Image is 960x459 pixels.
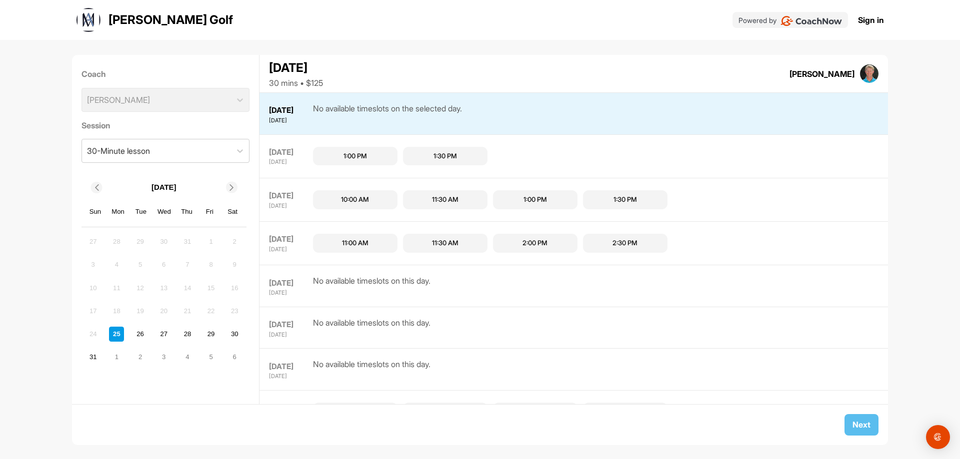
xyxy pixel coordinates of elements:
div: [DATE] [269,190,310,202]
div: Not available Thursday, August 21st, 2025 [180,304,195,319]
p: Powered by [738,15,776,25]
img: square_0c0145ea95d7b9812da7d8529ccd7d0e.jpg [860,64,879,83]
div: 10:00 AM [341,195,369,205]
div: Not available Saturday, August 2nd, 2025 [227,234,242,249]
div: Choose Saturday, August 30th, 2025 [227,327,242,342]
div: Not available Friday, August 15th, 2025 [203,280,218,295]
div: Not available Sunday, August 17th, 2025 [85,304,100,319]
div: [DATE] [269,116,310,125]
img: logo [76,8,100,32]
div: No available timeslots on this day. [313,317,430,339]
div: Choose Thursday, September 4th, 2025 [180,350,195,365]
label: Session [81,119,250,131]
div: [DATE] [269,105,310,116]
div: Not available Wednesday, July 30th, 2025 [156,234,171,249]
div: Not available Saturday, August 9th, 2025 [227,257,242,272]
button: Next [844,414,878,436]
div: Not available Sunday, August 10th, 2025 [85,280,100,295]
div: Not available Thursday, July 31st, 2025 [180,234,195,249]
div: Not available Friday, August 1st, 2025 [203,234,218,249]
div: 1:00 PM [523,195,547,205]
div: month 2025-08 [84,233,243,366]
p: [DATE] [151,182,176,193]
div: 30-Minute lesson [87,145,150,157]
div: 1:30 PM [613,195,637,205]
div: [DATE] [269,59,323,77]
div: [DATE] [269,319,310,331]
div: Not available Sunday, August 24th, 2025 [85,327,100,342]
div: [DATE] [269,372,310,381]
div: Not available Tuesday, August 5th, 2025 [133,257,148,272]
div: Not available Sunday, August 3rd, 2025 [85,257,100,272]
div: [PERSON_NAME] [789,68,854,80]
div: Choose Tuesday, August 26th, 2025 [133,327,148,342]
div: [DATE] [269,278,310,289]
div: Wed [157,205,170,218]
div: [DATE] [269,403,310,414]
div: Choose Friday, September 5th, 2025 [203,350,218,365]
div: 11:30 AM [432,195,458,205]
div: 2:30 PM [612,238,637,248]
div: No available timeslots on this day. [313,275,430,297]
div: Not available Tuesday, August 19th, 2025 [133,304,148,319]
div: [DATE] [269,202,310,210]
div: Choose Sunday, August 31st, 2025 [85,350,100,365]
div: Not available Friday, August 8th, 2025 [203,257,218,272]
div: Sat [226,205,239,218]
div: Choose Thursday, August 28th, 2025 [180,327,195,342]
div: Not available Friday, August 22nd, 2025 [203,304,218,319]
div: Choose Wednesday, September 3rd, 2025 [156,350,171,365]
div: Choose Tuesday, September 2nd, 2025 [133,350,148,365]
div: Not available Monday, August 11th, 2025 [109,280,124,295]
div: Sun [89,205,102,218]
div: Not available Thursday, August 7th, 2025 [180,257,195,272]
div: Not available Monday, August 18th, 2025 [109,304,124,319]
div: Not available Wednesday, August 6th, 2025 [156,257,171,272]
div: [DATE] [269,289,310,297]
div: Choose Wednesday, August 27th, 2025 [156,327,171,342]
div: Not available Wednesday, August 20th, 2025 [156,304,171,319]
div: 11:30 AM [432,238,458,248]
div: Open Intercom Messenger [926,425,950,449]
div: No available timeslots on this day. [313,358,430,381]
div: [DATE] [269,234,310,245]
div: Fri [203,205,216,218]
div: Not available Saturday, August 23rd, 2025 [227,304,242,319]
div: Not available Tuesday, July 29th, 2025 [133,234,148,249]
div: Not available Wednesday, August 13th, 2025 [156,280,171,295]
div: Choose Monday, August 25th, 2025 [109,327,124,342]
div: Choose Saturday, September 6th, 2025 [227,350,242,365]
label: Coach [81,68,250,80]
div: No available timeslots on the selected day. [313,102,462,125]
div: 1:00 PM [343,151,367,161]
div: Not available Tuesday, August 12th, 2025 [133,280,148,295]
div: Mon [111,205,124,218]
div: [DATE] [269,361,310,373]
div: 2:00 PM [522,238,547,248]
div: 30 mins • $125 [269,77,323,89]
div: [DATE] [269,158,310,166]
div: [DATE] [269,245,310,254]
div: Not available Monday, August 4th, 2025 [109,257,124,272]
div: Not available Thursday, August 14th, 2025 [180,280,195,295]
div: 11:00 AM [342,238,368,248]
div: [DATE] [269,147,310,158]
div: Not available Sunday, July 27th, 2025 [85,234,100,249]
div: Not available Monday, July 28th, 2025 [109,234,124,249]
img: CoachNow [780,16,842,26]
div: [DATE] [269,331,310,339]
div: Not available Saturday, August 16th, 2025 [227,280,242,295]
a: Sign in [858,14,884,26]
div: Thu [180,205,193,218]
p: [PERSON_NAME] Golf [108,11,233,29]
div: Choose Monday, September 1st, 2025 [109,350,124,365]
div: 1:30 PM [433,151,457,161]
div: Choose Friday, August 29th, 2025 [203,327,218,342]
div: Tue [134,205,147,218]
